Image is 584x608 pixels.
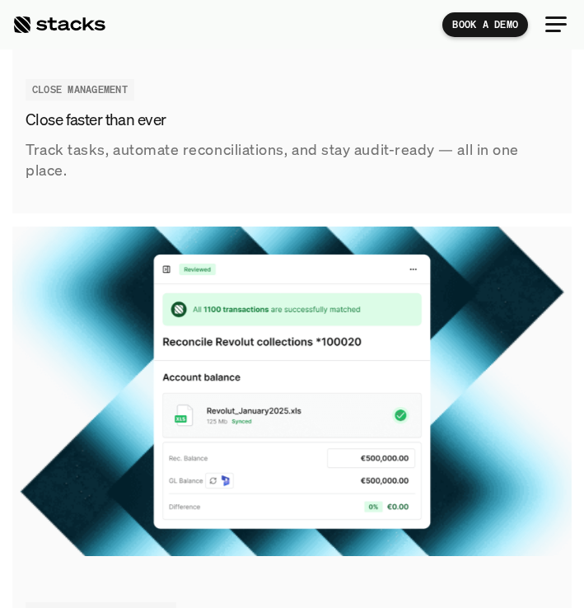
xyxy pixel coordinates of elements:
[145,314,217,325] a: Privacy Policy
[32,84,128,96] h2: CLOSE MANAGEMENT
[26,139,558,180] p: Track tasks, automate reconciliations, and stay audit-ready — all in one place.
[442,12,528,37] a: BOOK A DEMO
[452,19,518,30] p: BOOK A DEMO
[26,109,479,131] h3: Close faster than ever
